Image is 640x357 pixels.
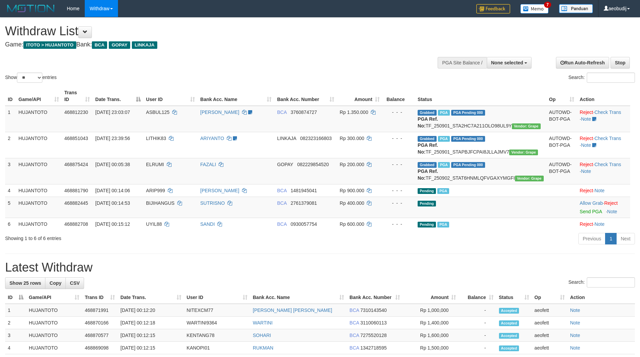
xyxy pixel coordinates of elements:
[577,132,630,158] td: · ·
[64,221,88,227] span: 468882708
[5,197,16,218] td: 5
[570,308,580,313] a: Note
[360,345,387,351] span: Copy 1342718595 to clipboard
[26,304,82,317] td: HUJANTOTO
[200,136,224,141] a: ARIYANTO
[5,291,26,304] th: ID: activate to sort column descending
[143,86,198,106] th: User ID: activate to sort column ascending
[64,200,88,206] span: 468882445
[49,280,61,286] span: Copy
[418,168,438,181] b: PGA Ref. No:
[385,135,412,142] div: - - -
[118,317,184,329] td: [DATE] 00:12:18
[587,277,635,287] input: Search:
[65,277,84,289] a: CSV
[146,162,164,167] span: ELRUMI
[459,342,496,354] td: -
[184,329,250,342] td: KENTANG78
[415,106,546,132] td: TF_250901_STA2HC7A211OLO98UL9Y
[349,320,359,325] span: BCA
[5,184,16,197] td: 4
[577,158,630,184] td: · ·
[487,57,532,68] button: None selected
[438,162,450,168] span: Marked by aeofett
[570,333,580,338] a: Note
[415,86,546,106] th: Status
[385,187,412,194] div: - - -
[5,342,26,354] td: 4
[580,188,593,193] a: Reject
[532,304,567,317] td: aeofett
[451,136,485,142] span: PGA Pending
[546,132,577,158] td: AUTOWD-BOT-PGA
[509,150,538,155] span: Vendor URL: https://settle31.1velocity.biz
[16,132,62,158] td: HUJANTOTO
[418,188,436,194] span: Pending
[5,106,16,132] td: 1
[198,86,275,106] th: Bank Acc. Name: activate to sort column ascending
[544,2,551,8] span: 7
[580,110,593,115] a: Reject
[577,86,630,106] th: Action
[118,291,184,304] th: Date Trans.: activate to sort column ascending
[451,110,485,116] span: PGA Pending
[403,342,459,354] td: Rp 1,500,000
[604,200,618,206] a: Reject
[277,200,286,206] span: BCA
[595,188,605,193] a: Note
[118,342,184,354] td: [DATE] 00:12:15
[95,188,130,193] span: [DATE] 00:14:06
[607,209,617,214] a: Note
[291,188,317,193] span: Copy 1481945041 to clipboard
[291,200,317,206] span: Copy 2761379081 to clipboard
[570,345,580,351] a: Note
[459,291,496,304] th: Balance: activate to sort column ascending
[92,41,107,49] span: BCA
[253,308,332,313] a: [PERSON_NAME] [PERSON_NAME]
[559,4,593,13] img: panduan.png
[418,142,438,155] b: PGA Ref. No:
[70,280,80,286] span: CSV
[532,342,567,354] td: aeofett
[499,320,519,326] span: Accepted
[340,136,364,141] span: Rp 300.000
[62,86,93,106] th: Trans ID: activate to sort column ascending
[532,317,567,329] td: aeofett
[5,73,57,83] label: Show entries
[109,41,130,49] span: GOPAY
[385,221,412,227] div: - - -
[532,329,567,342] td: aeofett
[340,200,364,206] span: Rp 400.000
[64,110,88,115] span: 468812230
[360,333,387,338] span: Copy 7275520128 to clipboard
[5,261,635,274] h1: Latest Withdraw
[349,345,359,351] span: BCA
[5,3,57,14] img: MOTION_logo.png
[418,136,437,142] span: Grabbed
[95,200,130,206] span: [DATE] 00:14:53
[291,110,317,115] span: Copy 3760874727 to clipboard
[418,116,438,128] b: PGA Ref. No:
[274,86,337,106] th: Bank Acc. Number: activate to sort column ascending
[577,106,630,132] td: · ·
[253,320,273,325] a: WARTINI
[82,342,118,354] td: 468869098
[360,308,387,313] span: Copy 7310143540 to clipboard
[418,222,436,227] span: Pending
[499,333,519,339] span: Accepted
[385,109,412,116] div: - - -
[45,277,66,289] a: Copy
[570,320,580,325] a: Note
[5,232,262,242] div: Showing 1 to 6 of 6 entries
[64,162,88,167] span: 468875424
[95,110,130,115] span: [DATE] 23:03:07
[515,176,544,181] span: Vendor URL: https://settle31.1velocity.biz
[277,110,286,115] span: BCA
[5,277,45,289] a: Show 25 rows
[118,329,184,342] td: [DATE] 00:12:15
[184,342,250,354] td: KANOPI01
[587,73,635,83] input: Search:
[118,304,184,317] td: [DATE] 00:12:20
[512,123,541,129] span: Vendor URL: https://settle31.1velocity.biz
[184,304,250,317] td: NITEXCM77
